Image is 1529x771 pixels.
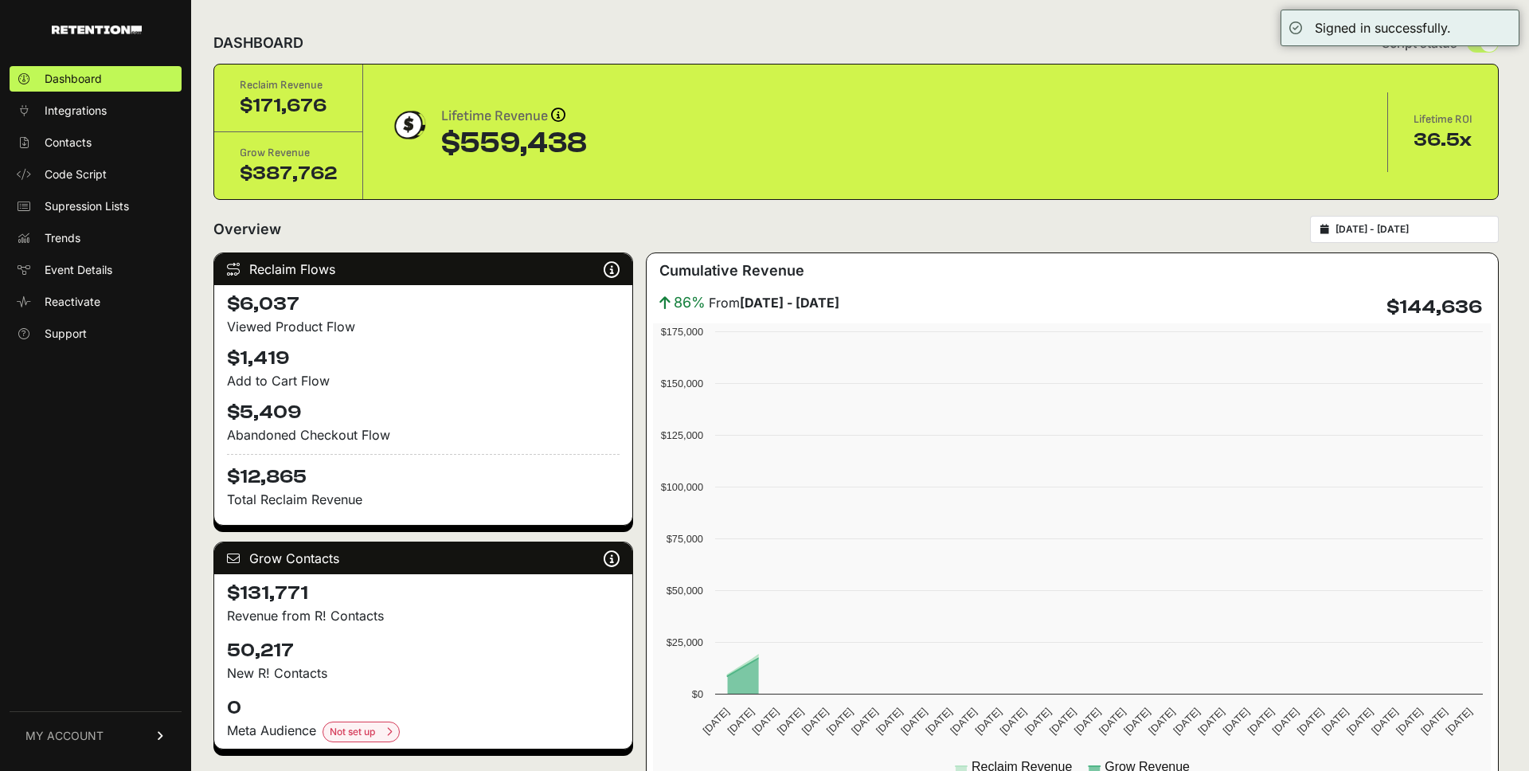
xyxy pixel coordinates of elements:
[973,706,1004,737] text: [DATE]
[45,198,129,214] span: Supression Lists
[898,706,929,737] text: [DATE]
[1171,706,1202,737] text: [DATE]
[10,130,182,155] a: Contacts
[227,425,620,444] div: Abandoned Checkout Flow
[10,225,182,251] a: Trends
[667,533,703,545] text: $75,000
[674,292,706,314] span: 86%
[227,371,620,390] div: Add to Cart Flow
[661,378,703,389] text: $150,000
[1414,127,1472,153] div: 36.5x
[1072,706,1103,737] text: [DATE]
[661,326,703,338] text: $175,000
[10,289,182,315] a: Reactivate
[1320,706,1351,737] text: [DATE]
[1419,706,1450,737] text: [DATE]
[227,292,620,317] h4: $6,037
[10,162,182,187] a: Code Script
[701,706,732,737] text: [DATE]
[1245,706,1277,737] text: [DATE]
[213,218,281,241] h2: Overview
[667,636,703,648] text: $25,000
[692,688,703,700] text: $0
[227,490,620,509] p: Total Reclaim Revenue
[227,721,620,742] div: Meta Audience
[824,706,855,737] text: [DATE]
[740,295,839,311] strong: [DATE] - [DATE]
[1196,706,1227,737] text: [DATE]
[1295,706,1326,737] text: [DATE]
[775,706,806,737] text: [DATE]
[661,481,703,493] text: $100,000
[227,606,620,625] p: Revenue from R! Contacts
[10,257,182,283] a: Event Details
[1146,706,1177,737] text: [DATE]
[998,706,1029,737] text: [DATE]
[10,98,182,123] a: Integrations
[725,706,757,737] text: [DATE]
[240,145,337,161] div: Grow Revenue
[1270,706,1301,737] text: [DATE]
[1221,706,1252,737] text: [DATE]
[849,706,880,737] text: [DATE]
[45,230,80,246] span: Trends
[45,262,112,278] span: Event Details
[45,135,92,151] span: Contacts
[213,32,303,54] h2: DASHBOARD
[240,77,337,93] div: Reclaim Revenue
[45,294,100,310] span: Reactivate
[1444,706,1475,737] text: [DATE]
[227,663,620,683] p: New R! Contacts
[10,711,182,760] a: MY ACCOUNT
[750,706,781,737] text: [DATE]
[52,25,142,34] img: Retention.com
[10,194,182,219] a: Supression Lists
[441,105,587,127] div: Lifetime Revenue
[214,542,632,574] div: Grow Contacts
[227,454,620,490] h4: $12,865
[389,105,428,145] img: dollar-coin-05c43ed7efb7bc0c12610022525b4bbbb207c7efeef5aecc26f025e68dcafac9.png
[874,706,905,737] text: [DATE]
[667,585,703,597] text: $50,000
[227,346,620,371] h4: $1,419
[214,253,632,285] div: Reclaim Flows
[227,695,620,721] h4: 0
[227,581,620,606] h4: $131,771
[948,706,980,737] text: [DATE]
[240,161,337,186] div: $387,762
[227,400,620,425] h4: $5,409
[1414,112,1472,127] div: Lifetime ROI
[240,93,337,119] div: $171,676
[1386,295,1482,320] h4: $144,636
[800,706,831,737] text: [DATE]
[1369,706,1400,737] text: [DATE]
[1344,706,1375,737] text: [DATE]
[661,429,703,441] text: $125,000
[10,66,182,92] a: Dashboard
[25,728,104,744] span: MY ACCOUNT
[709,293,839,312] span: From
[924,706,955,737] text: [DATE]
[227,317,620,336] div: Viewed Product Flow
[45,71,102,87] span: Dashboard
[227,638,620,663] h4: 50,217
[441,127,587,159] div: $559,438
[45,326,87,342] span: Support
[10,321,182,346] a: Support
[1121,706,1152,737] text: [DATE]
[1097,706,1128,737] text: [DATE]
[659,260,804,282] h3: Cumulative Revenue
[45,103,107,119] span: Integrations
[1315,18,1451,37] div: Signed in successfully.
[1394,706,1425,737] text: [DATE]
[1047,706,1078,737] text: [DATE]
[45,166,107,182] span: Code Script
[1023,706,1054,737] text: [DATE]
